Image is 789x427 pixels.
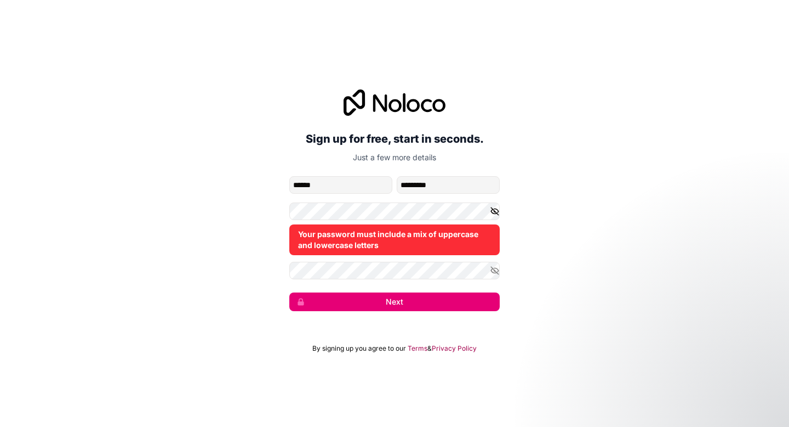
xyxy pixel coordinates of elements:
[427,344,432,353] span: &
[570,345,789,422] iframe: Intercom notifications message
[312,344,406,353] span: By signing up you agree to our
[289,176,392,194] input: given-name
[397,176,500,194] input: family-name
[289,293,500,311] button: Next
[432,344,477,353] a: Privacy Policy
[408,344,427,353] a: Terms
[289,152,500,163] p: Just a few more details
[289,129,500,149] h2: Sign up for free, start in seconds.
[289,224,500,255] div: Your password must include a mix of uppercase and lowercase letters
[289,262,500,279] input: Confirm password
[289,203,500,220] input: Password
